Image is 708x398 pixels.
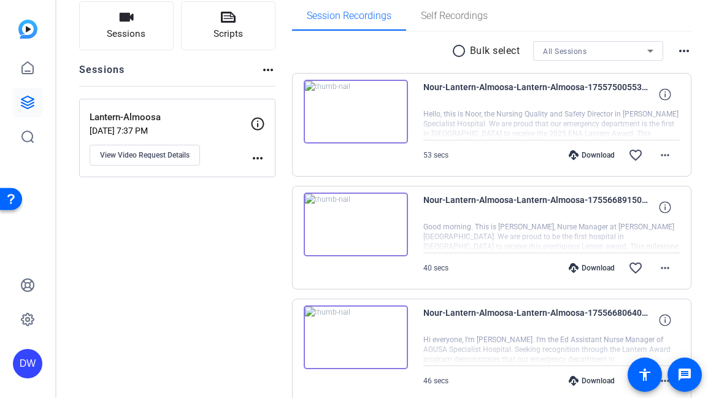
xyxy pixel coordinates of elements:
[423,305,650,335] span: Nour-Lantern-Almoosa-Lantern-Almoosa-1755668064038-webcam
[18,20,37,39] img: blue-gradient.svg
[307,11,391,21] span: Session Recordings
[421,11,488,21] span: Self Recordings
[628,261,643,275] mat-icon: favorite_border
[470,44,520,58] p: Bulk select
[181,1,275,50] button: Scripts
[563,376,621,386] div: Download
[79,1,174,50] button: Sessions
[423,264,448,272] span: 40 secs
[79,63,125,86] h2: Sessions
[677,44,691,58] mat-icon: more_horiz
[304,305,408,369] img: thumb-nail
[543,47,587,56] span: All Sessions
[658,148,672,163] mat-icon: more_horiz
[90,126,250,136] p: [DATE] 7:37 PM
[563,263,621,273] div: Download
[13,349,42,378] div: DW
[628,148,643,163] mat-icon: favorite_border
[658,261,672,275] mat-icon: more_horiz
[214,27,243,41] span: Scripts
[100,150,190,160] span: View Video Request Details
[423,377,448,385] span: 46 secs
[304,193,408,256] img: thumb-nail
[423,80,650,109] span: Nour-Lantern-Almoosa-Lantern-Almoosa-1755750055345-webcam
[423,151,448,159] span: 53 secs
[107,27,145,41] span: Sessions
[563,150,621,160] div: Download
[658,373,672,388] mat-icon: more_horiz
[677,367,692,382] mat-icon: message
[90,145,200,166] button: View Video Request Details
[250,151,265,166] mat-icon: more_horiz
[90,110,258,124] p: Lantern-Almoosa
[637,367,652,382] mat-icon: accessibility
[423,193,650,222] span: Nour-Lantern-Almoosa-Lantern-Almoosa-1755668915014-webcam
[304,80,408,144] img: thumb-nail
[452,44,470,58] mat-icon: radio_button_unchecked
[261,63,275,77] mat-icon: more_horiz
